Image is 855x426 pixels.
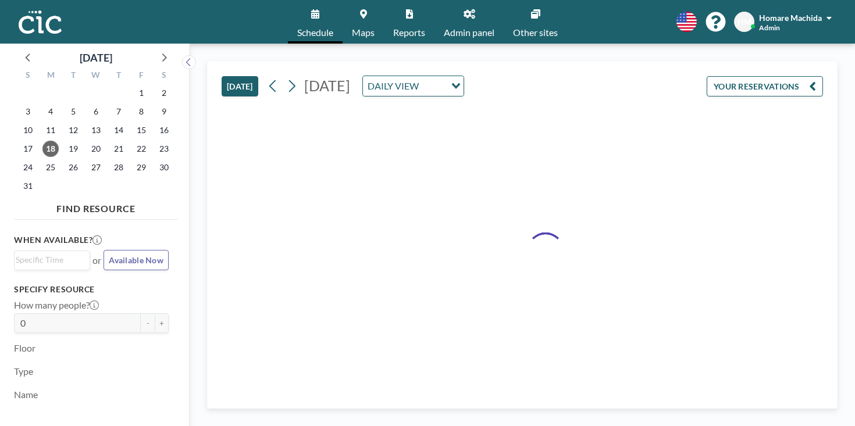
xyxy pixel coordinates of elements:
[156,103,172,120] span: Saturday, August 9, 2025
[40,69,62,84] div: M
[111,103,127,120] span: Thursday, August 7, 2025
[14,389,38,400] label: Name
[15,251,90,269] div: Search for option
[133,141,149,157] span: Friday, August 22, 2025
[62,69,85,84] div: T
[65,122,81,138] span: Tuesday, August 12, 2025
[111,159,127,176] span: Thursday, August 28, 2025
[422,78,444,94] input: Search for option
[14,342,35,354] label: Floor
[19,10,62,34] img: organization-logo
[365,78,421,94] span: DAILY VIEW
[16,253,83,266] input: Search for option
[133,122,149,138] span: Friday, August 15, 2025
[444,28,494,37] span: Admin panel
[156,85,172,101] span: Saturday, August 2, 2025
[352,28,375,37] span: Maps
[222,76,258,96] button: [DATE]
[107,69,130,84] div: T
[759,23,780,32] span: Admin
[14,284,169,295] h3: Specify resource
[109,255,163,265] span: Available Now
[14,198,178,214] h4: FIND RESOURCE
[65,141,81,157] span: Tuesday, August 19, 2025
[65,159,81,176] span: Tuesday, August 26, 2025
[393,28,425,37] span: Reports
[156,159,172,176] span: Saturday, August 30, 2025
[92,255,101,266] span: or
[738,17,751,27] span: HM
[155,313,169,333] button: +
[85,69,108,84] div: W
[111,122,127,138] span: Thursday, August 14, 2025
[42,122,59,138] span: Monday, August 11, 2025
[88,159,104,176] span: Wednesday, August 27, 2025
[20,178,36,194] span: Sunday, August 31, 2025
[152,69,175,84] div: S
[513,28,558,37] span: Other sites
[20,141,36,157] span: Sunday, August 17, 2025
[20,122,36,138] span: Sunday, August 10, 2025
[759,13,822,23] span: Homare Machida
[88,103,104,120] span: Wednesday, August 6, 2025
[141,313,155,333] button: -
[20,159,36,176] span: Sunday, August 24, 2025
[80,49,112,66] div: [DATE]
[42,141,59,157] span: Monday, August 18, 2025
[88,122,104,138] span: Wednesday, August 13, 2025
[42,103,59,120] span: Monday, August 4, 2025
[156,122,172,138] span: Saturday, August 16, 2025
[17,69,40,84] div: S
[20,103,36,120] span: Sunday, August 3, 2025
[133,159,149,176] span: Friday, August 29, 2025
[304,77,350,94] span: [DATE]
[111,141,127,157] span: Thursday, August 21, 2025
[88,141,104,157] span: Wednesday, August 20, 2025
[65,103,81,120] span: Tuesday, August 5, 2025
[104,250,169,270] button: Available Now
[156,141,172,157] span: Saturday, August 23, 2025
[14,366,33,377] label: Type
[14,299,99,311] label: How many people?
[133,85,149,101] span: Friday, August 1, 2025
[707,76,823,96] button: YOUR RESERVATIONS
[363,76,464,96] div: Search for option
[133,103,149,120] span: Friday, August 8, 2025
[297,28,333,37] span: Schedule
[42,159,59,176] span: Monday, August 25, 2025
[130,69,152,84] div: F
